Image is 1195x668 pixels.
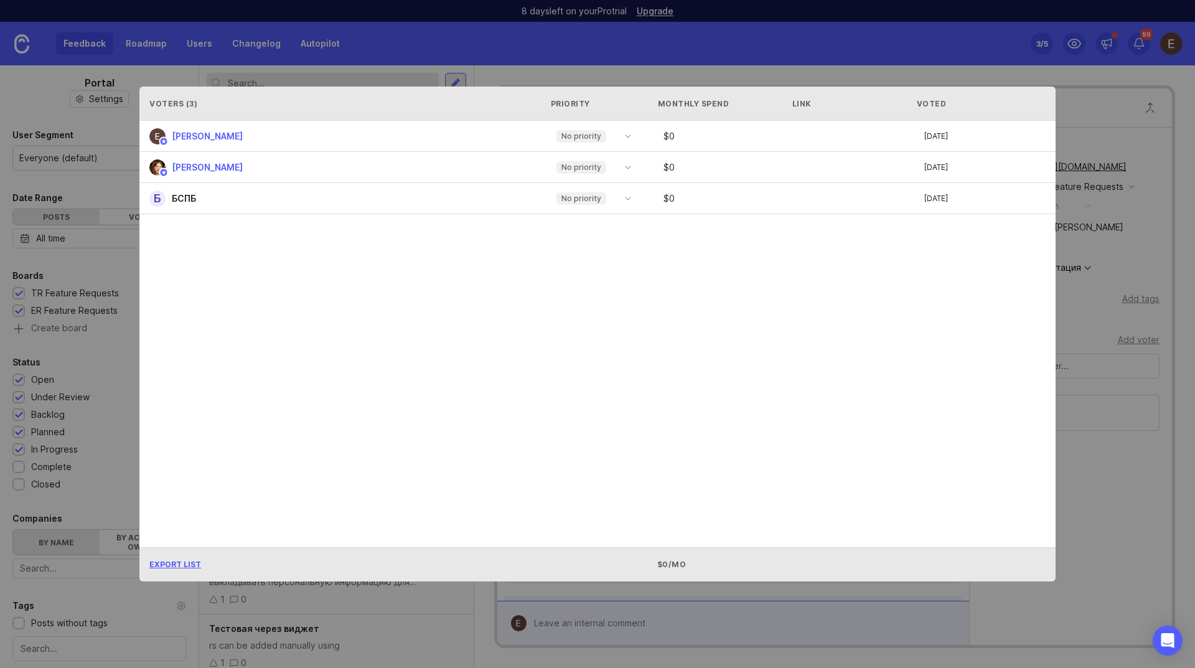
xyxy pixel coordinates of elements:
div: toggle menu [549,158,639,177]
span: [PERSON_NAME] [172,162,243,172]
div: $ 0 [658,163,800,172]
span: [DATE] [924,195,948,202]
div: $0/mo [658,559,787,570]
span: [PERSON_NAME] [172,131,243,141]
svg: toggle icon [618,194,638,204]
div: Voted [917,98,1046,109]
div: Monthly Spend [658,98,787,109]
span: БСПБ [172,193,196,204]
a: Елена Кушпель[PERSON_NAME] [149,128,253,144]
a: Elena Kushpel[PERSON_NAME] [149,159,253,176]
img: member badge [159,137,169,146]
div: $ 0 [658,194,800,203]
span: [DATE] [924,133,948,140]
div: Link [792,98,812,109]
div: toggle menu [549,126,639,146]
img: Elena Kushpel [149,159,166,176]
p: No priority [561,131,601,141]
img: Елена Кушпель [149,128,166,144]
p: No priority [561,162,601,172]
span: [DATE] [924,164,948,171]
svg: toggle icon [618,131,638,141]
p: No priority [561,194,601,204]
div: Voters ( 3 ) [149,98,538,109]
div: Priority [551,98,633,109]
div: Open Intercom Messenger [1153,626,1183,656]
div: $ 0 [658,132,800,141]
div: Б [149,191,166,207]
span: Export List [149,560,201,569]
svg: toggle icon [618,162,638,172]
div: toggle menu [549,189,639,209]
img: member badge [159,168,169,177]
a: ББСПБ [149,191,206,207]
